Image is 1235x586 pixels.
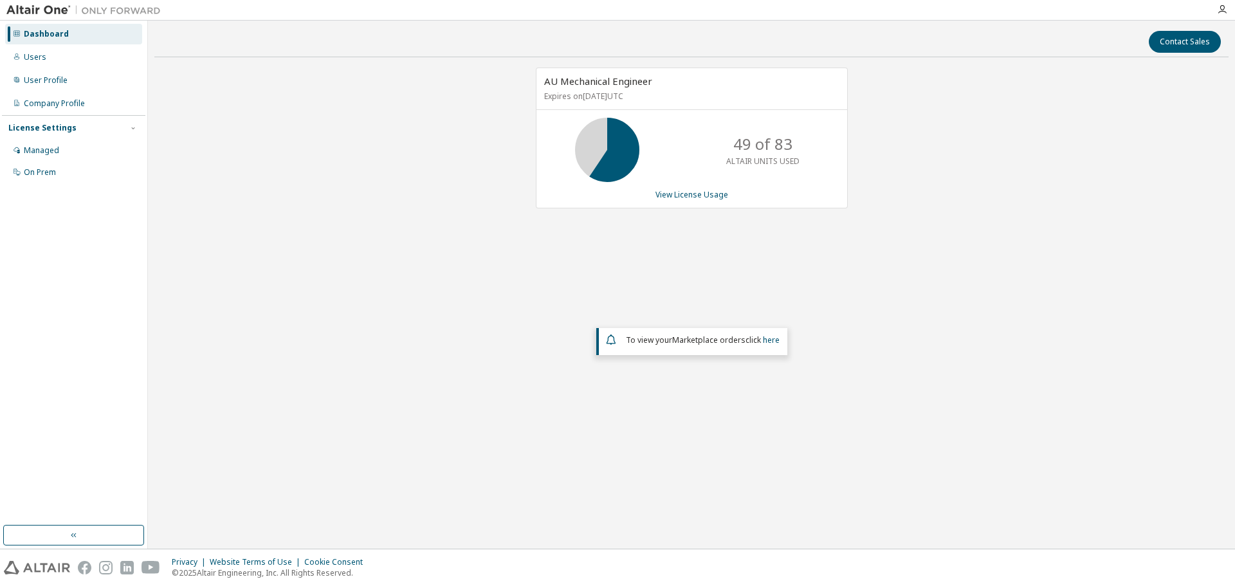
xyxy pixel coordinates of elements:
p: ALTAIR UNITS USED [726,156,800,167]
a: here [763,334,780,345]
img: Altair One [6,4,167,17]
img: altair_logo.svg [4,561,70,574]
div: Privacy [172,557,210,567]
div: Managed [24,145,59,156]
div: Company Profile [24,98,85,109]
p: © 2025 Altair Engineering, Inc. All Rights Reserved. [172,567,370,578]
a: View License Usage [655,189,728,200]
p: 49 of 83 [733,133,792,155]
span: AU Mechanical Engineer [544,75,652,87]
p: Expires on [DATE] UTC [544,91,836,102]
div: On Prem [24,167,56,178]
span: To view your click [626,334,780,345]
img: facebook.svg [78,561,91,574]
div: Dashboard [24,29,69,39]
em: Marketplace orders [672,334,746,345]
img: youtube.svg [142,561,160,574]
div: User Profile [24,75,68,86]
div: License Settings [8,123,77,133]
img: instagram.svg [99,561,113,574]
div: Users [24,52,46,62]
img: linkedin.svg [120,561,134,574]
div: Cookie Consent [304,557,370,567]
button: Contact Sales [1149,31,1221,53]
div: Website Terms of Use [210,557,304,567]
